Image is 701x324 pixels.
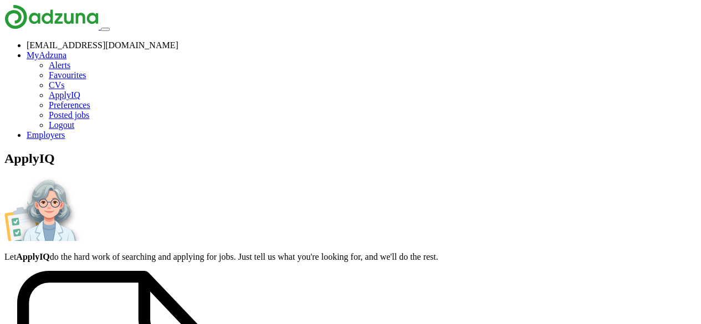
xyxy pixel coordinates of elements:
[49,70,86,80] a: Favourites
[27,40,697,50] li: [EMAIL_ADDRESS][DOMAIN_NAME]
[49,90,80,100] a: ApplyIQ
[49,80,64,90] a: CVs
[101,28,110,31] button: Toggle main navigation menu
[27,130,65,140] a: Employers
[49,110,89,120] a: Posted jobs
[4,151,697,166] h1: ApplyIQ
[49,120,74,130] a: Logout
[4,252,697,262] p: Let do the hard work of searching and applying for jobs. Just tell us what you're looking for, an...
[16,252,49,261] strong: ApplyIQ
[49,60,70,70] a: Alerts
[4,4,99,29] img: Adzuna logo
[27,50,66,60] a: MyAdzuna
[49,100,90,110] a: Preferences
